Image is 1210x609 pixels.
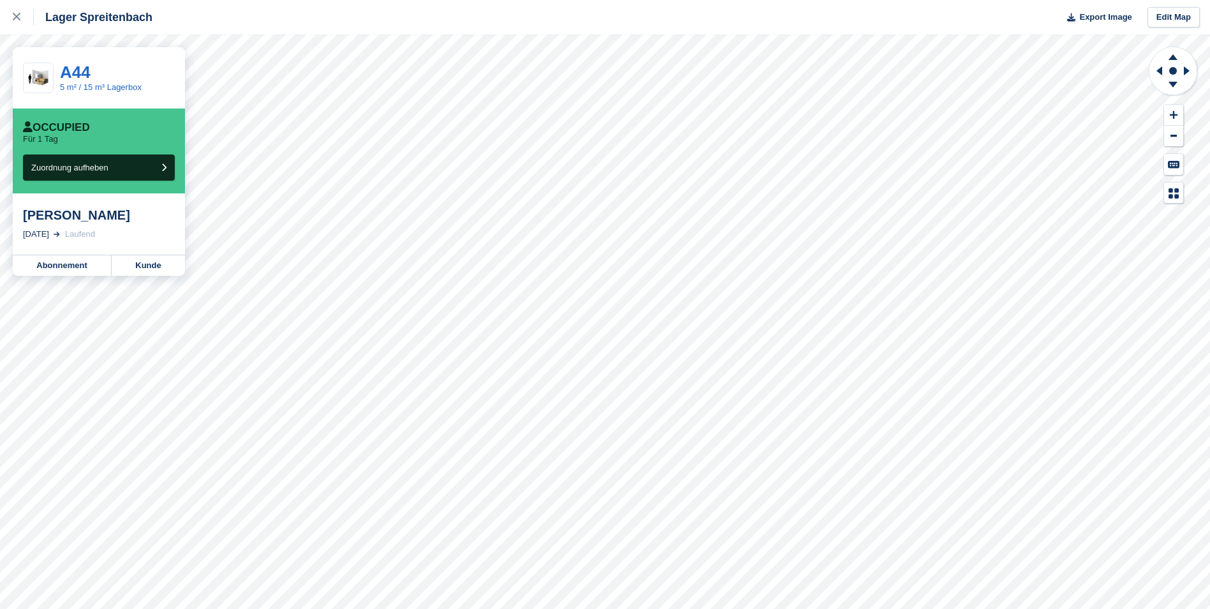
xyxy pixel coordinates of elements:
button: Map Legend [1164,183,1183,204]
img: 50-sqft-unit.jpg [24,67,53,89]
div: Lager Spreitenbach [34,10,152,25]
div: Occupied [23,121,90,134]
a: A44 [60,63,91,82]
p: Für 1 Tag [23,134,58,144]
span: Zuordnung aufheben [31,163,108,172]
button: Keyboard Shortcuts [1164,154,1183,175]
a: Abonnement [13,255,112,276]
button: Zuordnung aufheben [23,154,175,181]
a: Edit Map [1147,7,1200,28]
div: Laufend [65,228,95,241]
button: Export Image [1059,7,1132,28]
a: Kunde [112,255,185,276]
button: Zoom In [1164,105,1183,126]
button: Zoom Out [1164,126,1183,147]
span: Export Image [1079,11,1132,24]
div: [PERSON_NAME] [23,207,175,223]
div: [DATE] [23,228,49,241]
img: arrow-right-light-icn-cde0832a797a2874e46488d9cf13f60e5c3a73dbe684e267c42b8395dfbc2abf.svg [54,232,60,237]
a: 5 m² / 15 m³ Lagerbox [60,82,142,92]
